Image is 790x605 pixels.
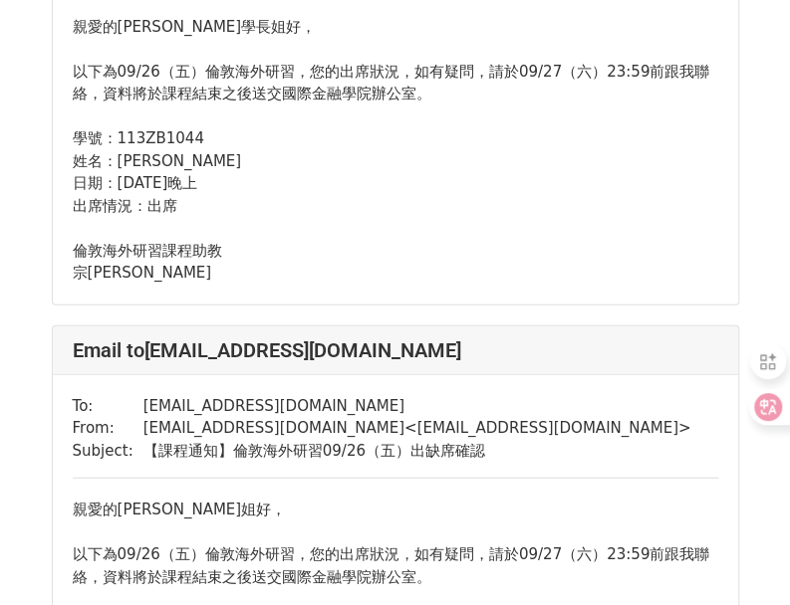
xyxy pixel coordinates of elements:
[143,395,691,418] td: [EMAIL_ADDRESS][DOMAIN_NAME]
[73,150,718,285] div: 姓名：[PERSON_NAME] 日期：[DATE]晚上 出席情況：出席 倫敦海外研習課程助教 宗[PERSON_NAME]
[690,509,790,605] div: 聊天小工具
[143,417,691,440] td: [EMAIL_ADDRESS][DOMAIN_NAME] < [EMAIL_ADDRESS][DOMAIN_NAME] >
[143,440,691,463] td: 【課程通知】倫敦海外研習09/26（五）出缺席確認
[690,509,790,605] iframe: Chat Widget
[73,417,143,440] td: From:
[73,395,143,418] td: To:
[73,16,718,150] div: 親愛的[PERSON_NAME]學長姐好， 以下為09/26（五）倫敦海外研習，您的出席狀況， 如有疑問，請於09/27（六）23:59前跟我聯絡， 資料將於課程結束之後送交國際金融學院辦公室。...
[73,338,718,362] h4: Email to [EMAIL_ADDRESS][DOMAIN_NAME]
[73,440,143,463] td: Subject:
